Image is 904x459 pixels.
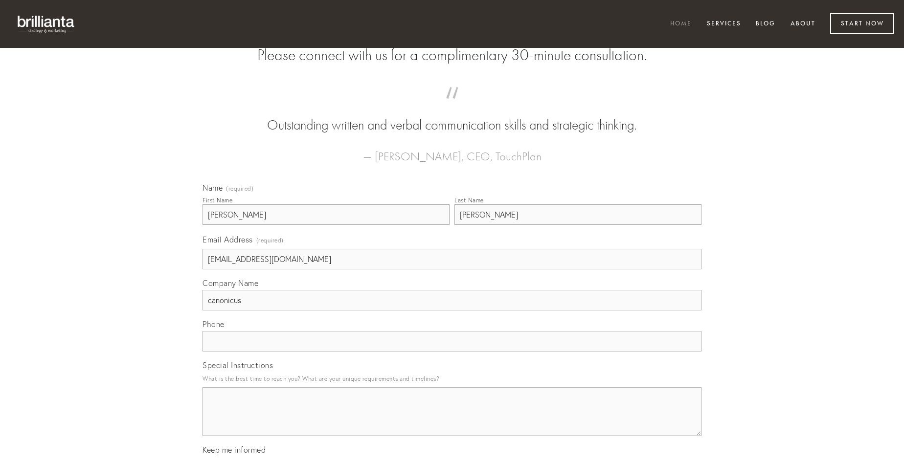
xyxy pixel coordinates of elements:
[454,197,484,204] div: Last Name
[256,234,284,247] span: (required)
[784,16,822,32] a: About
[218,135,686,166] figcaption: — [PERSON_NAME], CEO, TouchPlan
[664,16,698,32] a: Home
[830,13,894,34] a: Start Now
[749,16,782,32] a: Blog
[203,46,701,65] h2: Please connect with us for a complimentary 30-minute consultation.
[203,197,232,204] div: First Name
[10,10,83,38] img: brillianta - research, strategy, marketing
[226,186,253,192] span: (required)
[203,278,258,288] span: Company Name
[203,183,223,193] span: Name
[203,360,273,370] span: Special Instructions
[203,235,253,244] span: Email Address
[203,445,266,455] span: Keep me informed
[218,97,686,135] blockquote: Outstanding written and verbal communication skills and strategic thinking.
[203,372,701,385] p: What is the best time to reach you? What are your unique requirements and timelines?
[218,97,686,116] span: “
[203,319,225,329] span: Phone
[701,16,747,32] a: Services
